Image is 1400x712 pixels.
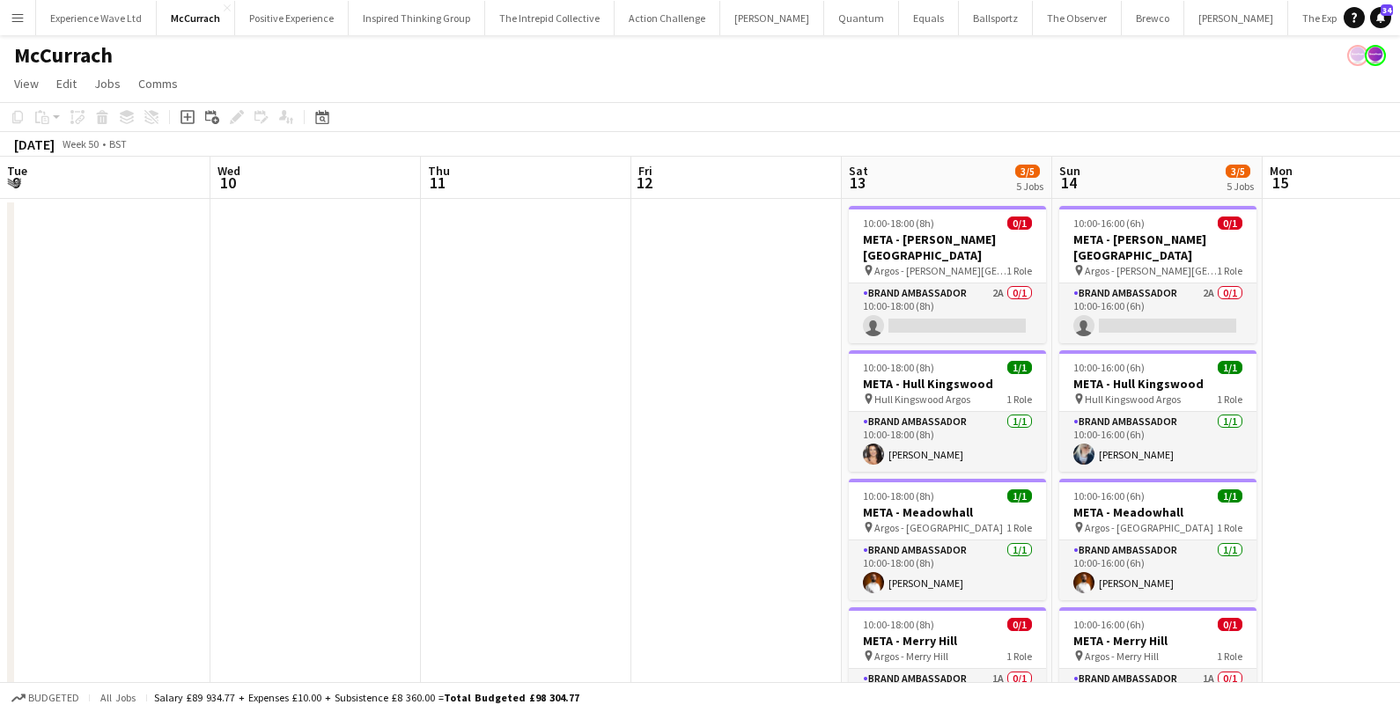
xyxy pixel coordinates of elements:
span: 1 Role [1217,521,1242,534]
span: Argos - [PERSON_NAME][GEOGRAPHIC_DATA] [1085,264,1217,277]
span: 1/1 [1218,489,1242,503]
a: Comms [131,72,185,95]
h1: McCurrach [14,42,113,69]
span: 10 [215,172,240,193]
span: Sun [1059,163,1080,179]
app-job-card: 10:00-16:00 (6h)1/1META - Hull Kingswood Hull Kingswood Argos1 RoleBrand Ambassador1/110:00-16:00... [1059,350,1256,472]
span: 1 Role [1217,264,1242,277]
span: Sat [849,163,868,179]
button: McCurrach [157,1,235,35]
app-card-role: Brand Ambassador1/110:00-16:00 (6h)[PERSON_NAME] [1059,540,1256,600]
h3: META - Merry Hill [849,633,1046,649]
span: 0/1 [1007,217,1032,230]
span: 14 [1057,172,1080,193]
span: Argos - [GEOGRAPHIC_DATA] [1085,521,1213,534]
app-job-card: 10:00-18:00 (8h)0/1META - [PERSON_NAME][GEOGRAPHIC_DATA] Argos - [PERSON_NAME][GEOGRAPHIC_DATA]1 ... [849,206,1046,343]
span: 1 Role [1006,521,1032,534]
button: Experience Wave Ltd [36,1,157,35]
h3: META - [PERSON_NAME][GEOGRAPHIC_DATA] [849,231,1046,263]
span: 10:00-16:00 (6h) [1073,217,1145,230]
span: Argos - Merry Hill [874,650,948,663]
div: 5 Jobs [1016,180,1043,193]
button: Budgeted [9,688,82,708]
span: Comms [138,76,178,92]
app-card-role: Brand Ambassador1/110:00-18:00 (8h)[PERSON_NAME] [849,412,1046,472]
div: BST [109,137,127,150]
span: 1 Role [1006,650,1032,663]
span: Budgeted [28,692,79,704]
span: Week 50 [58,137,102,150]
app-job-card: 10:00-18:00 (8h)1/1META - Hull Kingswood Hull Kingswood Argos1 RoleBrand Ambassador1/110:00-18:00... [849,350,1046,472]
span: 0/1 [1007,618,1032,631]
span: Hull Kingswood Argos [874,393,970,406]
span: Mon [1270,163,1293,179]
span: 10:00-18:00 (8h) [863,361,934,374]
app-card-role: Brand Ambassador1/110:00-18:00 (8h)[PERSON_NAME] [849,540,1046,600]
span: 34 [1381,4,1393,16]
span: 1 Role [1006,393,1032,406]
span: 1/1 [1218,361,1242,374]
span: 10:00-16:00 (6h) [1073,489,1145,503]
button: Inspired Thinking Group [349,1,485,35]
a: Edit [49,72,84,95]
a: 34 [1370,7,1391,28]
button: [PERSON_NAME] [720,1,824,35]
span: 1/1 [1007,361,1032,374]
span: 0/1 [1218,618,1242,631]
span: 9 [4,172,27,193]
button: The Observer [1033,1,1122,35]
div: Salary £89 934.77 + Expenses £10.00 + Subsistence £8 360.00 = [154,691,579,704]
span: Jobs [94,76,121,92]
span: Edit [56,76,77,92]
span: 1 Role [1217,393,1242,406]
app-user-avatar: Sophie Barnes [1365,45,1386,66]
app-card-role: Brand Ambassador2A0/110:00-16:00 (6h) [1059,283,1256,343]
div: 5 Jobs [1227,180,1254,193]
h3: META - [PERSON_NAME][GEOGRAPHIC_DATA] [1059,231,1256,263]
button: Action Challenge [615,1,720,35]
span: 12 [636,172,652,193]
span: 0/1 [1218,217,1242,230]
button: Positive Experience [235,1,349,35]
span: All jobs [97,691,139,704]
span: Tue [7,163,27,179]
span: 15 [1267,172,1293,193]
span: 1 Role [1006,264,1032,277]
span: 3/5 [1015,165,1040,178]
app-job-card: 10:00-16:00 (6h)1/1META - Meadowhall Argos - [GEOGRAPHIC_DATA]1 RoleBrand Ambassador1/110:00-16:0... [1059,479,1256,600]
span: Wed [217,163,240,179]
span: 1 Role [1217,650,1242,663]
button: [PERSON_NAME] [1184,1,1288,35]
app-job-card: 10:00-16:00 (6h)0/1META - [PERSON_NAME][GEOGRAPHIC_DATA] Argos - [PERSON_NAME][GEOGRAPHIC_DATA]1 ... [1059,206,1256,343]
span: 10:00-16:00 (6h) [1073,618,1145,631]
button: Equals [899,1,959,35]
span: 10:00-16:00 (6h) [1073,361,1145,374]
span: 10:00-18:00 (8h) [863,217,934,230]
span: View [14,76,39,92]
span: Thu [428,163,450,179]
button: Brewco [1122,1,1184,35]
span: 10:00-18:00 (8h) [863,489,934,503]
h3: META - Merry Hill [1059,633,1256,649]
app-job-card: 10:00-18:00 (8h)1/1META - Meadowhall Argos - [GEOGRAPHIC_DATA]1 RoleBrand Ambassador1/110:00-18:0... [849,479,1046,600]
span: Argos - [PERSON_NAME][GEOGRAPHIC_DATA] [874,264,1006,277]
span: Argos - Merry Hill [1085,650,1159,663]
app-card-role: Brand Ambassador2A0/110:00-18:00 (8h) [849,283,1046,343]
app-user-avatar: Sophie Barnes [1347,45,1368,66]
span: 13 [846,172,868,193]
h3: META - Hull Kingswood [849,376,1046,392]
a: View [7,72,46,95]
h3: META - Meadowhall [849,504,1046,520]
button: Ballsportz [959,1,1033,35]
span: Total Budgeted £98 304.77 [444,691,579,704]
button: Quantum [824,1,899,35]
h3: META - Meadowhall [1059,504,1256,520]
app-card-role: Brand Ambassador1/110:00-16:00 (6h)[PERSON_NAME] [1059,412,1256,472]
span: Hull Kingswood Argos [1085,393,1181,406]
